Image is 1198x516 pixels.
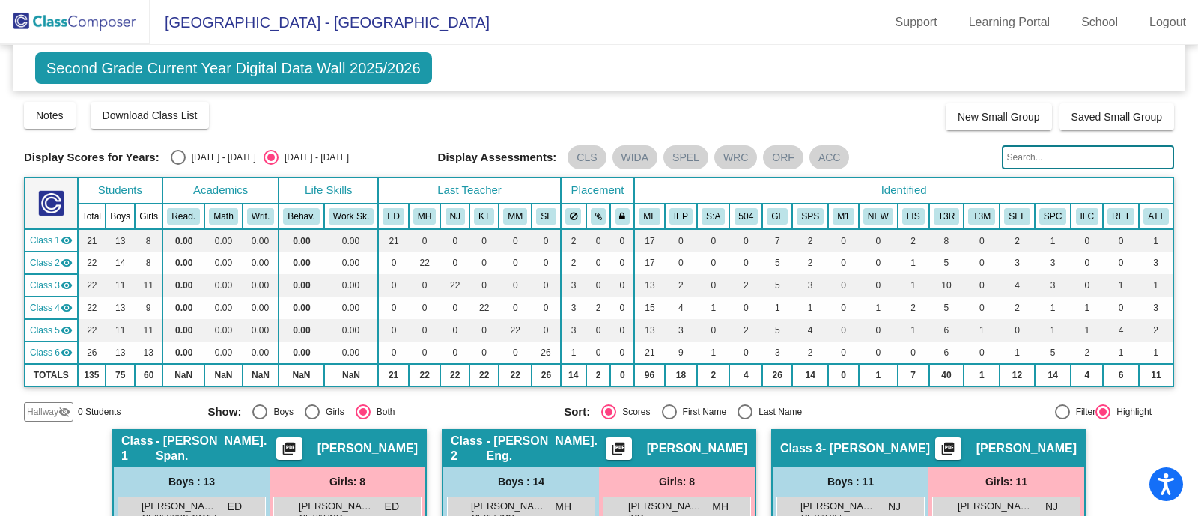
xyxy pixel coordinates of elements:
mat-icon: picture_as_pdf [280,441,298,462]
td: 0 [532,319,561,342]
td: 2 [561,252,586,274]
mat-chip: WIDA [612,145,658,169]
button: M1 [833,208,854,225]
td: 0.00 [243,297,279,319]
td: 3 [1139,297,1173,319]
td: 1 [1035,229,1071,252]
td: 3 [561,274,586,297]
th: Scheduled Counseling [1000,204,1035,229]
span: Display Scores for Years: [24,151,159,164]
td: 0.00 [324,274,379,297]
td: 0 [1103,229,1139,252]
td: 0 [469,274,499,297]
button: SEL [1004,208,1030,225]
td: 0.00 [324,297,379,319]
td: 0 [1071,229,1103,252]
td: 6 [929,319,964,342]
td: 0.00 [279,297,324,319]
td: 3 [665,319,697,342]
td: 0 [859,274,898,297]
td: 2 [729,274,762,297]
button: GL [767,208,788,225]
td: 0 [532,274,561,297]
mat-chip: ACC [809,145,850,169]
mat-chip: WRC [714,145,757,169]
th: Tier 3 Supports in Math [964,204,1000,229]
td: 22 [499,319,532,342]
td: 0 [697,274,729,297]
td: 0 [378,252,409,274]
td: 22 [409,252,441,274]
td: 0.00 [324,229,379,252]
button: ML [639,208,660,225]
td: 13 [106,229,135,252]
th: Sherri Logan [532,204,561,229]
button: Saved Small Group [1059,103,1174,130]
td: 0 [586,274,611,297]
td: 0.00 [279,252,324,274]
td: 26 [78,342,106,364]
mat-icon: visibility [61,257,73,269]
th: Academics [162,177,279,204]
mat-icon: visibility [61,234,73,246]
td: 0 [586,229,611,252]
td: 0 [828,252,859,274]
td: 4 [792,319,828,342]
td: 3 [1000,252,1035,274]
td: 0 [469,342,499,364]
th: Boys [106,204,135,229]
td: 8 [135,252,162,274]
mat-radio-group: Select an option [171,150,349,165]
td: 0.00 [324,252,379,274]
td: 1 [964,319,1000,342]
td: 10 [929,274,964,297]
td: 0 [729,297,762,319]
td: 21 [634,342,665,364]
td: 0 [532,252,561,274]
td: 2 [898,229,929,252]
td: 0 [499,274,532,297]
td: 2 [792,252,828,274]
td: 0 [409,229,441,252]
a: Logout [1137,10,1198,34]
td: 0.00 [279,274,324,297]
td: 0 [729,252,762,274]
td: 2 [729,319,762,342]
td: 1 [762,297,792,319]
td: 0 [898,342,929,364]
th: Meiasha Harris [409,204,441,229]
td: 0 [828,297,859,319]
button: Print Students Details [935,437,961,460]
th: Receives speech services [1035,204,1071,229]
td: 0.00 [243,229,279,252]
td: 1 [697,342,729,364]
td: 0 [697,319,729,342]
td: 1 [561,342,586,364]
a: Support [884,10,949,34]
td: 1 [1103,274,1139,297]
td: 9 [135,297,162,319]
button: MH [413,208,436,225]
button: New Small Group [946,103,1052,130]
td: Nicole Jenney - Jenney [25,274,78,297]
button: Print Students Details [606,437,632,460]
td: 2 [586,297,611,319]
span: Class 3 [30,279,60,292]
td: Meiasha Harris - Harris - Imm. Eng. [25,252,78,274]
td: 17 [634,252,665,274]
td: 0 [586,252,611,274]
td: 1 [1071,297,1103,319]
td: 0 [378,297,409,319]
td: 0 [729,342,762,364]
button: MM [503,208,527,225]
button: NEW [863,208,893,225]
td: 0 [828,342,859,364]
button: Behav. [283,208,319,225]
th: Glasses [762,204,792,229]
input: Search... [1002,145,1174,169]
td: 0.00 [243,274,279,297]
td: 0.00 [204,297,243,319]
div: [DATE] - [DATE] [279,151,349,164]
th: Newcomer - <1 year in Country [859,204,898,229]
mat-chip: ORF [763,145,803,169]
